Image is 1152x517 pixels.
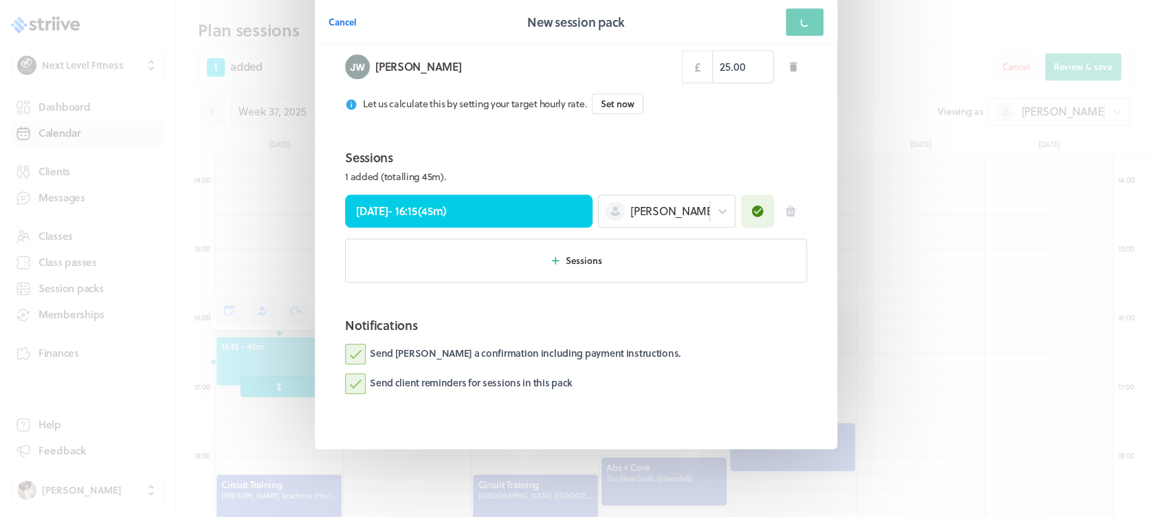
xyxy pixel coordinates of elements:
h2: Sessions [345,148,445,167]
label: Send [PERSON_NAME] a confirmation including payment instructions. [345,344,680,364]
h2: Notifications [345,316,807,335]
span: Let us calculate this by setting your target hourly rate. [363,93,807,114]
p: [PERSON_NAME] [375,58,461,75]
button: Cancel [329,8,357,36]
h2: New session pack [527,12,625,32]
span: [PERSON_NAME] [630,203,716,219]
p: [DATE] - 16:15 ( 45m ) [356,203,447,219]
span: Set now [601,98,634,110]
img: Jonny Wilson [345,54,370,79]
div: £ [682,50,712,83]
button: Sessions [345,239,807,283]
p: 1 added (totalling 45m). [345,170,445,184]
button: Set now [592,93,643,114]
span: Cancel [329,16,357,28]
label: Send client reminders for sessions in this pack [345,373,573,394]
span: Sessions [566,254,602,267]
